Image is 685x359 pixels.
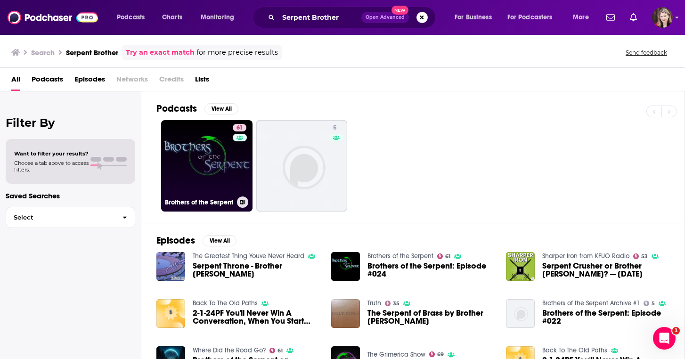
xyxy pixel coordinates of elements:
button: View All [203,235,236,246]
button: Open AdvancedNew [361,12,409,23]
a: 61 [233,124,246,131]
span: Podcasts [117,11,145,24]
a: Brothers of the Serpent: Episode #022 [542,309,669,325]
span: 53 [641,254,648,259]
h2: Episodes [156,235,195,246]
a: Truth [367,299,381,307]
h3: Brothers of the Serpent [165,198,233,206]
a: Brothers of the Serpent Archive #1 [542,299,640,307]
img: Podchaser - Follow, Share and Rate Podcasts [8,8,98,26]
a: 35 [385,301,400,306]
span: 5 [652,302,655,306]
img: Brothers of the Serpent: Episode #024 [331,252,360,281]
span: 1 [672,327,680,335]
span: 35 [393,302,400,306]
span: 61 [236,123,243,133]
button: open menu [566,10,601,25]
button: Send feedback [623,49,670,57]
a: 69 [429,351,444,357]
a: 5 [256,120,348,212]
a: 5 [329,124,340,131]
span: For Podcasters [507,11,553,24]
img: Serpent Throne - Brother Lucifer [156,252,185,281]
span: 61 [277,349,283,353]
a: 61Brothers of the Serpent [161,120,253,212]
a: The Serpent of Brass by Brother Graydon Richardson [367,309,495,325]
span: 2-1-24PF You'll Never Win A Conversation, When You Start Talking With The Serpent (Brother [PERSO... [193,309,320,325]
a: EpisodesView All [156,235,236,246]
a: Sharper Iron from KFUO Radio [542,252,629,260]
a: All [11,72,20,91]
button: View All [204,103,238,114]
img: 2-1-24PF You'll Never Win A Conversation, When You Start Talking With The Serpent (Brother Darwin... [156,299,185,328]
span: Networks [116,72,148,91]
a: Charts [156,10,188,25]
span: Serpent Throne - Brother [PERSON_NAME] [193,262,320,278]
a: Back To The Old Paths [542,346,607,354]
a: 61 [269,348,283,353]
span: 69 [437,352,444,357]
a: Serpent Crusher or Brother Basher? --- 2019/03/15 [506,252,535,281]
span: Select [6,214,115,220]
a: Serpent Throne - Brother Lucifer [193,262,320,278]
iframe: Intercom live chat [653,327,676,350]
span: New [391,6,408,15]
a: Back To The Old Paths [193,299,258,307]
h2: Podcasts [156,103,197,114]
span: Choose a tab above to access filters. [14,160,89,173]
span: Episodes [74,72,105,91]
img: User Profile [652,7,673,28]
span: For Business [455,11,492,24]
a: 61 [437,253,451,259]
a: Show notifications dropdown [603,9,619,25]
span: 5 [333,123,336,133]
span: Charts [162,11,182,24]
a: Where Did the Road Go? [193,346,266,354]
button: open menu [501,10,566,25]
h3: Search [31,48,55,57]
a: Brothers of the Serpent: Episode #024 [367,262,495,278]
a: Brothers of the Serpent [367,252,433,260]
button: open menu [448,10,504,25]
a: Lists [195,72,209,91]
span: Serpent Crusher or Brother [PERSON_NAME]? --- [DATE] [542,262,669,278]
a: 53 [633,253,648,259]
a: Try an exact match [126,47,195,58]
a: Show notifications dropdown [626,9,641,25]
a: The Grimerica Show [367,351,425,359]
span: for more precise results [196,47,278,58]
p: Saved Searches [6,191,135,200]
span: More [573,11,589,24]
button: Show profile menu [652,7,673,28]
a: Serpent Crusher or Brother Basher? --- 2019/03/15 [542,262,669,278]
span: The Serpent of Brass by Brother [PERSON_NAME] [367,309,495,325]
a: Podcasts [32,72,63,91]
input: Search podcasts, credits, & more... [278,10,361,25]
span: Logged in as galaxygirl [652,7,673,28]
a: The Greatest Thing Youve Never Heard [193,252,304,260]
span: Open Advanced [366,15,405,20]
button: open menu [110,10,157,25]
button: open menu [194,10,246,25]
span: Want to filter your results? [14,150,89,157]
button: Select [6,207,135,228]
h2: Filter By [6,116,135,130]
a: PodcastsView All [156,103,238,114]
h3: Serpent Brother [66,48,118,57]
a: 5 [644,301,655,306]
span: Monitoring [201,11,234,24]
a: 2-1-24PF You'll Never Win A Conversation, When You Start Talking With The Serpent (Brother Darwin... [193,309,320,325]
span: Credits [159,72,184,91]
img: The Serpent of Brass by Brother Graydon Richardson [331,299,360,328]
div: Search podcasts, credits, & more... [261,7,445,28]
